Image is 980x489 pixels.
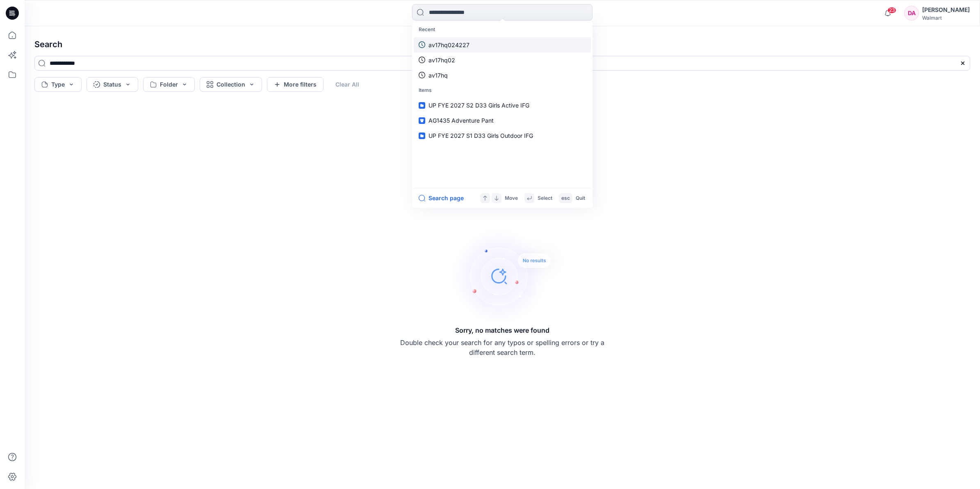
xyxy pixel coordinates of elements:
[428,41,469,49] p: av17hq024227
[561,194,570,203] p: esc
[428,56,455,64] p: av17hq02
[922,15,970,21] div: Walmart
[414,128,591,143] a: UP FYE 2027 S1 D33 Girls Outdoor IFG
[428,71,448,80] p: av17hq
[414,83,591,98] p: Items
[414,53,591,68] a: av17hq02
[538,194,552,203] p: Select
[143,77,195,92] button: Folder
[87,77,138,92] button: Status
[451,227,566,325] img: Sorry, no matches were found
[34,77,82,92] button: Type
[904,6,919,21] div: DA
[887,7,896,14] span: 23
[414,37,591,53] a: av17hq024227
[428,102,529,109] span: UP FYE 2027 S2 D33 Girls Active IFG
[414,68,591,83] a: av17hq
[428,132,533,139] span: UP FYE 2027 S1 D33 Girls Outdoor IFG
[414,22,591,37] p: Recent
[576,194,585,203] p: Quit
[200,77,262,92] button: Collection
[400,338,605,357] p: Double check your search for any typos or spelling errors or try a different search term.
[505,194,518,203] p: Move
[267,77,324,92] button: More filters
[922,5,970,15] div: [PERSON_NAME]
[428,117,494,124] span: AG1435 Adventure Pant
[414,98,591,113] a: UP FYE 2027 S2 D33 Girls Active IFG
[28,33,977,56] h4: Search
[419,193,464,203] button: Search page
[455,325,549,335] h5: Sorry, no matches were found
[414,113,591,128] a: AG1435 Adventure Pant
